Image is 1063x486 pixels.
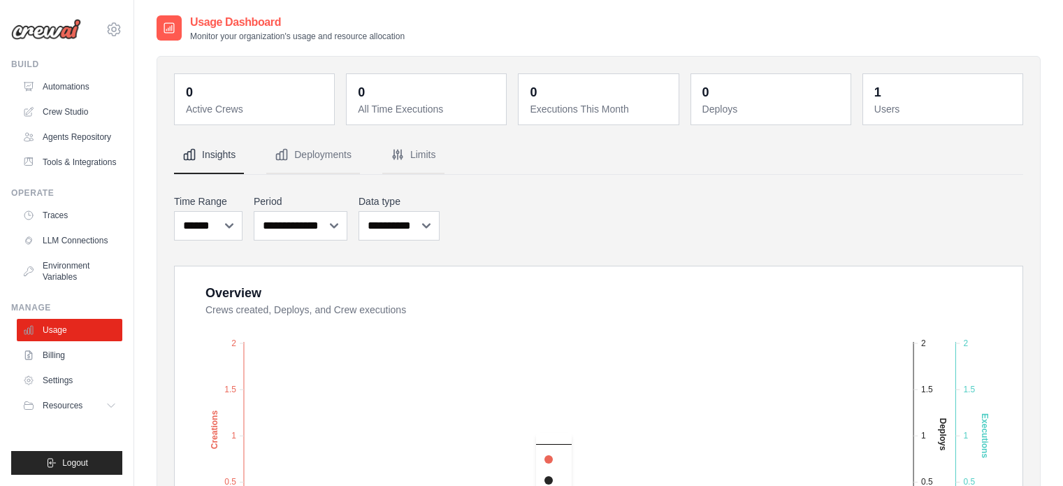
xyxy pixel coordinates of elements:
button: Deployments [266,136,360,174]
button: Logout [11,451,122,475]
dt: Crews created, Deploys, and Crew executions [205,303,1006,317]
tspan: 2 [231,338,236,348]
a: Tools & Integrations [17,151,122,173]
tspan: 1.5 [921,385,933,394]
dt: All Time Executions [358,102,498,116]
nav: Tabs [174,136,1023,174]
tspan: 1 [231,431,236,441]
div: Operate [11,187,122,199]
div: 0 [530,83,537,102]
h2: Usage Dashboard [190,14,405,31]
dt: Users [874,102,1014,116]
text: Creations [210,410,219,450]
tspan: 1.5 [963,385,975,394]
a: Billing [17,344,122,366]
button: Resources [17,394,122,417]
span: Logout [62,457,88,469]
tspan: 1 [963,431,968,441]
dt: Deploys [702,102,842,116]
div: 0 [702,83,709,102]
text: Executions [980,413,990,458]
text: Deploys [938,418,948,451]
img: Logo [11,19,81,40]
span: Resources [43,400,82,411]
div: 0 [186,83,193,102]
p: Monitor your organization's usage and resource allocation [190,31,405,42]
label: Period [254,194,347,208]
a: Traces [17,204,122,227]
dt: Executions This Month [530,102,670,116]
a: LLM Connections [17,229,122,252]
tspan: 1 [921,431,926,441]
tspan: 1.5 [224,385,236,394]
button: Insights [174,136,244,174]
a: Usage [17,319,122,341]
div: Manage [11,302,122,313]
div: 1 [874,83,881,102]
button: Limits [382,136,444,174]
label: Data type [359,194,440,208]
a: Settings [17,369,122,392]
a: Crew Studio [17,101,122,123]
div: 0 [358,83,365,102]
a: Agents Repository [17,126,122,148]
tspan: 2 [921,338,926,348]
label: Time Range [174,194,243,208]
a: Automations [17,76,122,98]
a: Environment Variables [17,255,122,288]
dt: Active Crews [186,102,326,116]
div: Overview [205,283,261,303]
div: Build [11,59,122,70]
tspan: 2 [963,338,968,348]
